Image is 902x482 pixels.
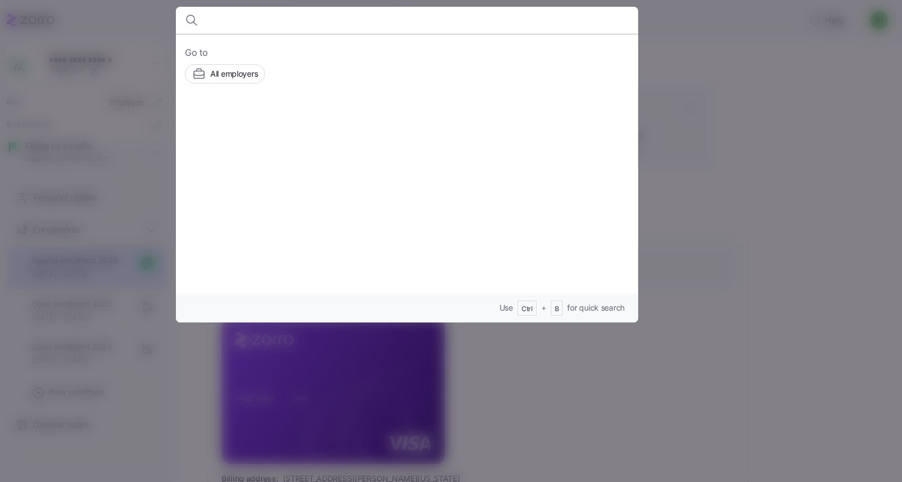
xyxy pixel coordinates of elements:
[185,46,629,60] span: Go to
[555,304,559,314] span: B
[499,302,513,313] span: Use
[521,304,533,314] span: Ctrl
[185,64,265,83] button: All employers
[567,302,625,313] span: for quick search
[541,302,546,313] span: +
[210,68,258,79] span: All employers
